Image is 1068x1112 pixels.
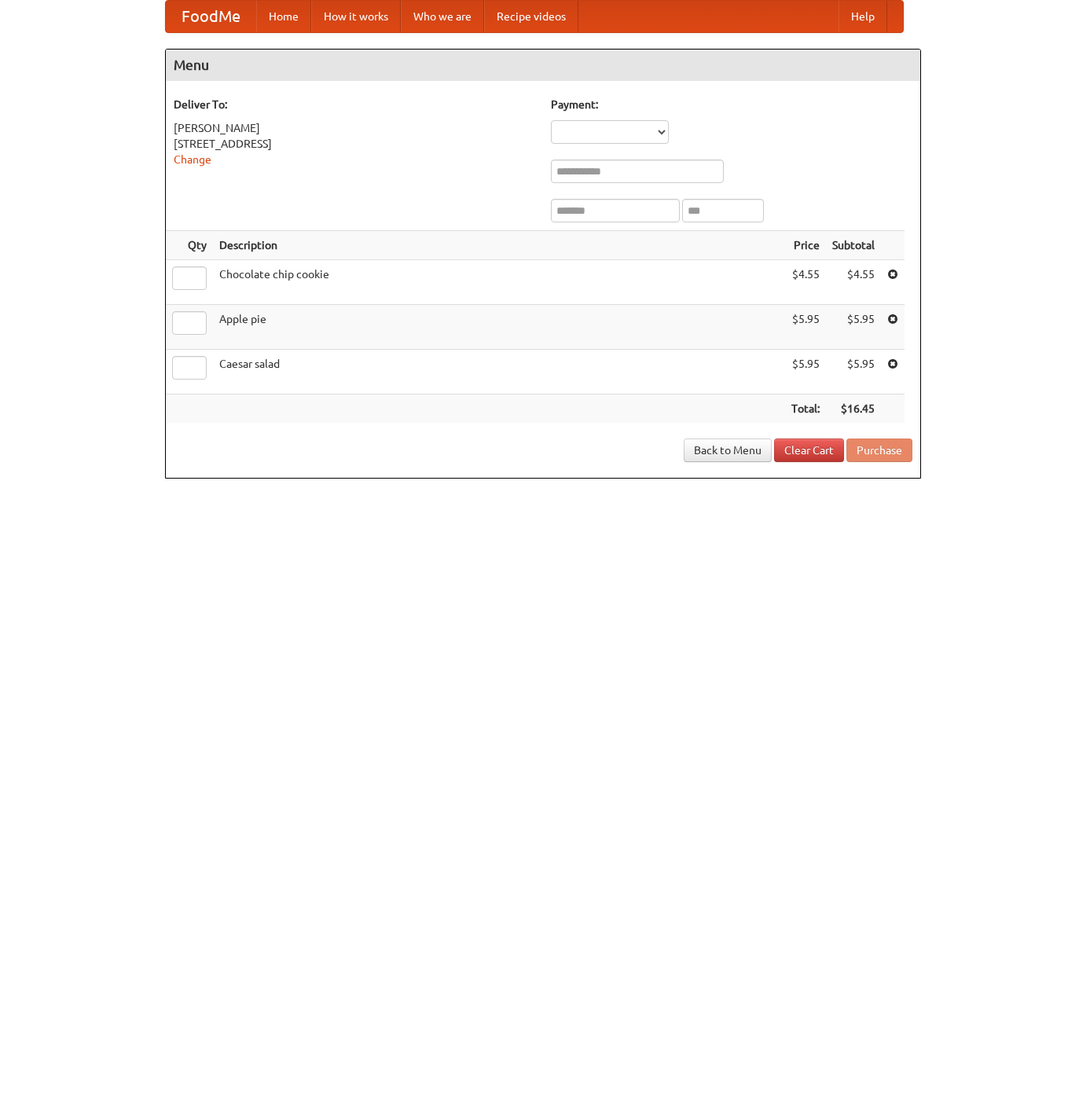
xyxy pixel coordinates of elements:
[826,231,881,260] th: Subtotal
[785,260,826,305] td: $4.55
[311,1,401,32] a: How it works
[826,395,881,424] th: $16.45
[213,231,785,260] th: Description
[551,97,912,112] h5: Payment:
[774,439,844,462] a: Clear Cart
[166,231,213,260] th: Qty
[826,260,881,305] td: $4.55
[484,1,578,32] a: Recipe videos
[213,350,785,395] td: Caesar salad
[846,439,912,462] button: Purchase
[166,50,920,81] h4: Menu
[826,350,881,395] td: $5.95
[174,97,535,112] h5: Deliver To:
[256,1,311,32] a: Home
[785,350,826,395] td: $5.95
[174,153,211,166] a: Change
[684,439,772,462] a: Back to Menu
[839,1,887,32] a: Help
[785,395,826,424] th: Total:
[826,305,881,350] td: $5.95
[213,305,785,350] td: Apple pie
[785,305,826,350] td: $5.95
[213,260,785,305] td: Chocolate chip cookie
[166,1,256,32] a: FoodMe
[174,120,535,136] div: [PERSON_NAME]
[174,136,535,152] div: [STREET_ADDRESS]
[785,231,826,260] th: Price
[401,1,484,32] a: Who we are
